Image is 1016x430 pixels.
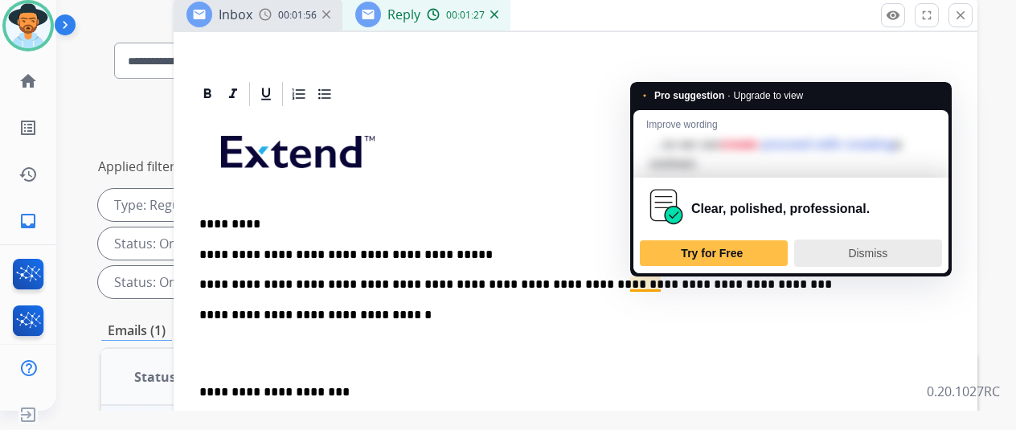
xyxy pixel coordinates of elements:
[278,9,317,22] span: 00:01:56
[98,189,258,221] div: Type: Reguard CS
[446,9,485,22] span: 00:01:27
[927,382,1000,401] p: 0.20.1027RC
[219,6,252,23] span: Inbox
[18,72,38,91] mat-icon: home
[920,8,934,23] mat-icon: fullscreen
[98,157,185,176] p: Applied filters:
[287,82,311,106] div: Ordered List
[221,82,245,106] div: Italic
[6,3,51,48] img: avatar
[18,165,38,184] mat-icon: history
[98,227,307,260] div: Status: On-hold – Internal
[387,6,420,23] span: Reply
[134,367,176,387] span: Status
[195,82,219,106] div: Bold
[953,8,968,23] mat-icon: close
[254,82,278,106] div: Underline
[313,82,337,106] div: Bullet List
[18,118,38,137] mat-icon: list_alt
[98,266,313,298] div: Status: On Hold - Servicers
[886,8,900,23] mat-icon: remove_red_eye
[18,211,38,231] mat-icon: inbox
[101,321,172,341] p: Emails (1)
